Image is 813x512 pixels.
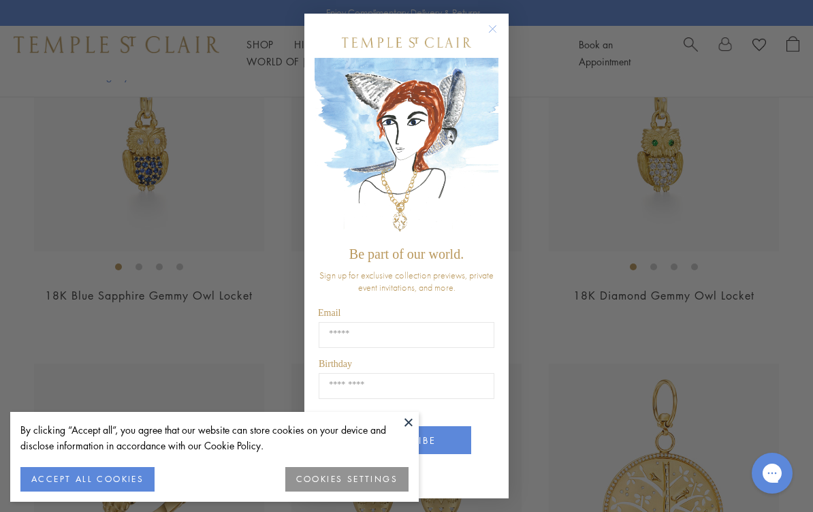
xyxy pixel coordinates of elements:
[342,37,471,48] img: Temple St. Clair
[745,448,799,498] iframe: Gorgias live chat messenger
[491,27,508,44] button: Close dialog
[319,269,494,293] span: Sign up for exclusive collection previews, private event invitations, and more.
[318,308,340,318] span: Email
[20,467,155,492] button: ACCEPT ALL COOKIES
[285,467,409,492] button: COOKIES SETTINGS
[20,422,409,453] div: By clicking “Accept all”, you agree that our website can store cookies on your device and disclos...
[319,322,494,348] input: Email
[319,359,352,369] span: Birthday
[315,58,498,240] img: c4a9eb12-d91a-4d4a-8ee0-386386f4f338.jpeg
[349,246,464,261] span: Be part of our world.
